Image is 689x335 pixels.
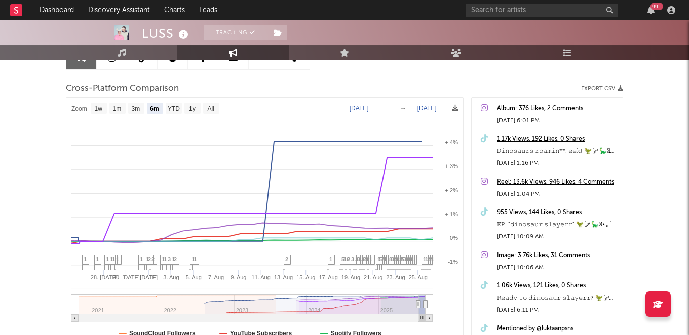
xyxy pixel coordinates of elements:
span: Cross-Platform Comparison [66,82,179,95]
text: 1w [95,105,103,112]
span: 5 [341,256,344,262]
a: 1.17k Views, 192 Likes, 0 Shares [497,133,618,145]
text: 30. [DATE] [113,274,140,280]
text: 5. Aug [186,274,202,280]
span: 1 [431,256,434,262]
span: 1 [106,256,109,262]
text: 1y [189,105,196,112]
text: + 4% [445,139,458,145]
span: 2 [393,256,396,262]
span: 2 [363,256,366,262]
text: 0% [450,235,458,241]
span: 3 [405,256,408,262]
span: 2 [174,256,177,262]
span: 1 [423,256,426,262]
div: 𝙴𝙿. "𝚍𝚒𝚗𝚘𝚜𝚊𝚞𝚛 𝚜𝚕𝚊𝚢𝚎𝚛𝚛" 🦖˚ ༘ 🦕𖦹⋆｡˚ . 𝚃𝚛𝚊𝚌𝚔𝚕𝚒𝚜𝚝** ★ 𝙱𝚘𝚘𝚑𝚘𝚘 ★ 𝚂𝚘 𝚂𝚝𝚒𝚌𝚔𝚢 ★ 𝙳𝚒𝚗𝚘𝚜𝚊𝚞𝚛 𝚂𝚕𝚊𝚢𝚎𝚛𝚛 ★ 𝙿𝚜𝚢𝚌𝚑𝚒𝚌... [497,219,618,231]
span: 1 [329,256,332,262]
span: 1 [162,256,165,262]
text: [DATE] [350,105,369,112]
button: Export CSV [581,86,623,92]
span: 1 [369,256,372,262]
span: 2 [429,256,432,262]
a: 1.06k Views, 121 Likes, 0 Shares [497,280,618,292]
span: 3 [355,256,358,262]
div: [DATE] 6:11 PM [497,304,618,316]
button: Tracking [204,25,267,40]
button: 99+ [647,6,655,14]
span: 3 [403,256,406,262]
text: Zoom [71,105,87,112]
span: 3 [168,256,171,262]
text: 6m [150,105,159,112]
text: 13. Aug [274,274,293,280]
text: 15. Aug [296,274,315,280]
span: 7 [381,256,384,262]
a: Album: 376 Likes, 2 Comments [497,103,618,115]
text: 9. Aug [231,274,246,280]
div: [DATE] 6:01 PM [497,115,618,127]
input: Search for artists [466,4,618,17]
span: 3 [395,256,398,262]
span: 2 [427,256,430,262]
div: 99 + [650,3,663,10]
span: 1 [164,256,167,262]
a: 955 Views, 144 Likes, 0 Shares [497,206,618,219]
text: 3. Aug [163,274,179,280]
text: + 1% [445,211,458,217]
span: 1 [172,256,175,262]
span: 3 [407,256,410,262]
span: 3 [409,256,412,262]
span: 1 [411,256,414,262]
text: [DATE] [140,274,158,280]
div: 𝚁𝚎𝚊𝚍𝚢 𝚝𝚘 𝚍𝚒𝚗𝚘𝚜𝚊𝚞𝚛 𝚜𝚕𝚊𝚢𝚎𝚛𝚛? 🦖˚ ༘ 🦕𖦹⋆｡˚ . "𝚍𝚒𝚗𝚘𝚜𝚊𝚞𝚛 𝚜𝚕𝚊𝚢𝚎𝚛𝚛" 𝙴𝙿 𝚍𝚛𝚘𝚙𝚜 𝚘𝚗 [DATE]. 𝚑𝚊𝚟𝚎 𝚏𝚞𝚗! . ★★★ #d... [497,292,618,304]
text: + 2% [445,187,458,193]
span: 4 [383,256,386,262]
text: 3m [132,105,140,112]
div: [DATE] 1:16 PM [497,157,618,170]
span: 3 [361,256,364,262]
span: 3 [365,256,368,262]
div: 𝙳𝚒𝚗𝚘𝚜𝚊𝚞𝚛𝚜 𝚛𝚘𝚊𝚖𝚒𝚗**, 𝚎𝚎𝚔! 🦖˚ ༘ 🦕𖦹⋆｡˚ . 𝙴𝙿. "𝚍𝚒𝚗𝚘𝚜𝚊𝚞𝚛 𝚜𝚕𝚊𝚢𝚎𝚛𝚛" 𝚜𝚗𝚒𝚙𝚙𝚎𝚝𝚜 𝚘𝚏 𝚊𝚕𝚕 𝚝𝚑𝚎 𝚝𝚛𝚊𝚌𝚔𝚜. 𝙶𝚎𝚝 𝚛𝚎𝚊𝚍... [497,145,618,157]
a: Reel: 13.6k Views, 946 Likes, 4 Comments [497,176,618,188]
text: -1% [448,259,458,265]
span: 1 [110,256,113,262]
div: [DATE] 10:06 AM [497,262,618,274]
div: LUSS [142,25,191,42]
span: 2 [148,256,151,262]
span: 3 [357,256,360,262]
span: 2 [285,256,288,262]
span: 8 [389,256,392,262]
a: Mentioned by @luktaanpsns [497,323,618,335]
text: 7. Aug [208,274,224,280]
span: 3 [391,256,394,262]
span: 1 [112,256,115,262]
text: 25. Aug [409,274,428,280]
span: 1 [377,256,380,262]
span: 1 [146,256,149,262]
text: All [207,105,214,112]
span: 3 [351,256,354,262]
span: 12 [397,256,403,262]
span: 1 [194,256,197,262]
text: 28. [DATE] [91,274,118,280]
a: Image: 3.76k Likes, 31 Comments [497,249,618,262]
span: 1 [425,256,428,262]
div: [DATE] 1:04 PM [497,188,618,200]
span: 1 [96,256,99,262]
span: 1 [140,256,143,262]
text: 23. Aug [386,274,405,280]
span: 1 [116,256,119,262]
span: 10 [343,256,350,262]
text: 21. Aug [364,274,382,280]
span: 1 [84,256,87,262]
div: [DATE] 10:09 AM [497,231,618,243]
text: 11. Aug [252,274,271,280]
text: → [400,105,406,112]
text: YTD [168,105,180,112]
text: 19. Aug [341,274,360,280]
